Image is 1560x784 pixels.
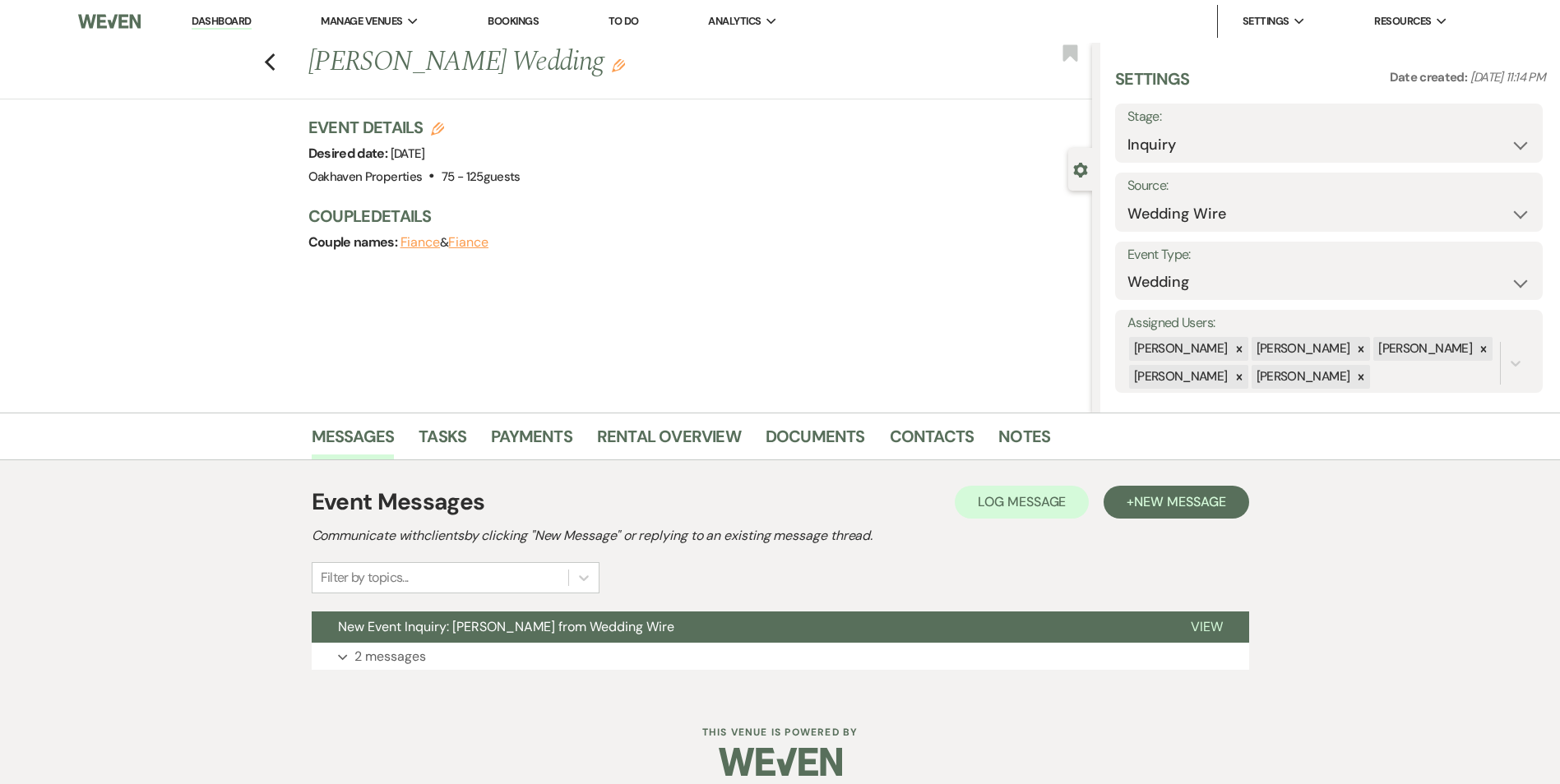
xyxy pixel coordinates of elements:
[766,423,865,459] a: Documents
[998,423,1050,459] a: Notes
[321,568,409,588] div: Filter by topics...
[1191,618,1223,635] span: View
[354,646,426,667] p: 2 messages
[308,145,391,162] span: Desired date:
[1390,69,1470,85] span: Date created:
[308,168,423,185] span: Oakhaven Properties
[1129,337,1230,361] div: [PERSON_NAME]
[312,526,1249,546] h2: Communicate with clients by clicking "New Message" or replying to an existing message thread.
[1243,13,1289,30] span: Settings
[1104,486,1248,519] button: +New Message
[192,14,251,30] a: Dashboard
[1127,105,1530,129] label: Stage:
[1127,174,1530,198] label: Source:
[308,116,521,139] h3: Event Details
[308,205,1076,228] h3: Couple Details
[597,423,741,459] a: Rental Overview
[1373,337,1474,361] div: [PERSON_NAME]
[1127,311,1530,335] label: Assigned Users:
[1129,365,1230,389] div: [PERSON_NAME]
[391,145,425,162] span: [DATE]
[442,168,521,185] span: 75 - 125 guests
[1115,67,1190,104] h3: Settings
[1127,243,1530,267] label: Event Type:
[955,486,1089,519] button: Log Message
[312,643,1249,671] button: 2 messages
[488,14,539,28] a: Bookings
[400,236,441,249] button: Fiance
[491,423,572,459] a: Payments
[890,423,974,459] a: Contacts
[308,233,400,251] span: Couple names:
[1134,493,1225,510] span: New Message
[609,14,639,28] a: To Do
[448,236,488,249] button: Fiance
[1252,337,1353,361] div: [PERSON_NAME]
[400,234,488,251] span: &
[1470,69,1545,85] span: [DATE] 11:14 PM
[338,618,674,635] span: New Event Inquiry: [PERSON_NAME] from Wedding Wire
[1164,611,1249,643] button: View
[612,58,625,72] button: Edit
[1374,13,1431,30] span: Resources
[312,423,395,459] a: Messages
[708,13,761,30] span: Analytics
[419,423,466,459] a: Tasks
[78,4,141,39] img: Weven Logo
[1252,365,1353,389] div: [PERSON_NAME]
[312,485,485,519] h1: Event Messages
[1073,161,1088,177] button: Close lead details
[308,43,929,82] h1: [PERSON_NAME] Wedding
[978,493,1066,510] span: Log Message
[321,13,402,30] span: Manage Venues
[312,611,1164,643] button: New Event Inquiry: [PERSON_NAME] from Wedding Wire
